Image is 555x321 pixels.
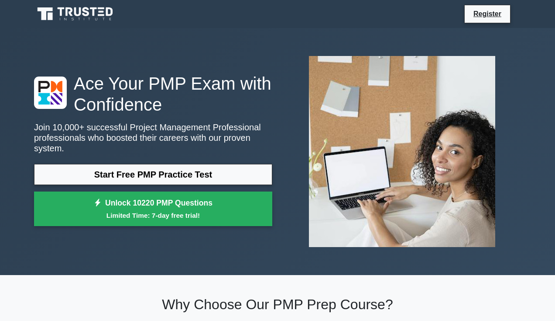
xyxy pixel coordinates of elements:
h1: Ace Your PMP Exam with Confidence [34,73,272,115]
p: Join 10,000+ successful Project Management Professional professionals who boosted their careers w... [34,122,272,154]
a: Unlock 10220 PMP QuestionsLimited Time: 7-day free trial! [34,192,272,227]
h2: Why Choose Our PMP Prep Course? [34,296,521,313]
small: Limited Time: 7-day free trial! [45,210,261,220]
a: Start Free PMP Practice Test [34,164,272,185]
a: Register [468,8,507,19]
